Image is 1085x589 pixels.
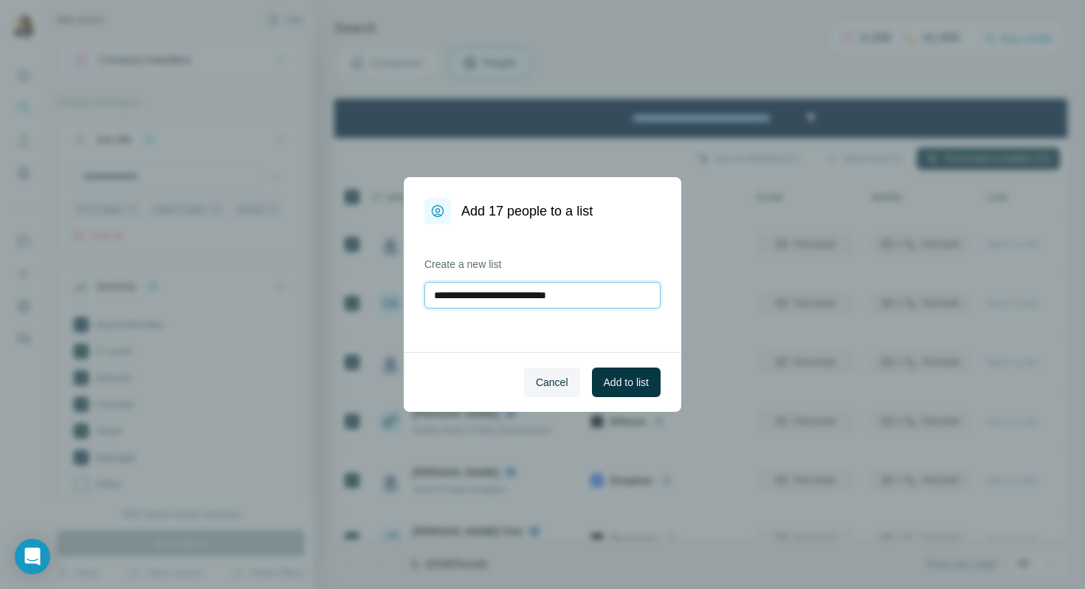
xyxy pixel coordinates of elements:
label: Create a new list [424,257,661,272]
button: Add to list [592,368,661,397]
button: Cancel [524,368,580,397]
span: Cancel [536,375,568,390]
span: Add to list [604,375,649,390]
div: Upgrade plan for full access to Surfe [263,3,471,35]
div: Open Intercom Messenger [15,539,50,574]
h1: Add 17 people to a list [461,201,593,221]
